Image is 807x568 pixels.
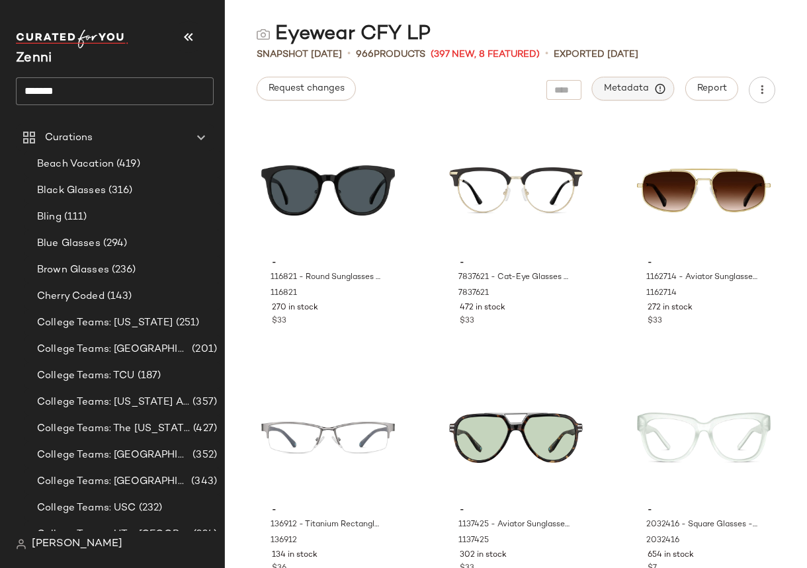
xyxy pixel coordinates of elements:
[268,83,345,94] span: Request changes
[45,130,93,145] span: Curations
[603,83,663,95] span: Metadata
[37,342,189,357] span: College Teams: [GEOGRAPHIC_DATA]
[37,448,190,463] span: College Teams: [GEOGRAPHIC_DATA]
[648,315,662,327] span: $33
[37,474,189,489] span: College Teams: [GEOGRAPHIC_DATA][US_STATE]
[37,315,173,331] span: College Teams: [US_STATE]
[37,157,114,172] span: Beach Vacation
[272,505,384,516] span: -
[257,48,342,61] span: Snapshot [DATE]
[173,315,200,331] span: (251)
[271,272,383,284] span: 116821 - Round Sunglasses - Black - [MEDICAL_DATA]
[189,474,217,489] span: (343)
[37,527,191,542] span: College Teams: UT - [GEOGRAPHIC_DATA]
[685,77,738,101] button: Report
[637,376,771,499] img: 2032416-eyeglasses-front-view.jpg
[272,549,318,561] span: 134 in stock
[271,535,297,547] span: 136912
[191,527,217,542] span: (224)
[460,315,474,327] span: $33
[646,288,677,300] span: 1162714
[646,535,679,547] span: 2032416
[356,50,374,60] span: 966
[37,236,101,251] span: Blue Glasses
[191,421,217,436] span: (427)
[637,129,771,252] img: 1162714-sunglasses-front-view.jpg
[648,302,693,314] span: 272 in stock
[32,536,122,552] span: [PERSON_NAME]
[648,505,760,516] span: -
[257,77,356,101] button: Request changes
[697,83,727,94] span: Report
[271,519,383,531] span: 136912 - Titanium Rectangle Glasses - Gray - Titanium
[460,505,572,516] span: -
[257,21,431,48] div: Eyewear CFY LP
[646,519,759,531] span: 2032416 - Square Glasses - Lagoon - Plastic
[458,535,489,547] span: 1137425
[136,501,163,516] span: (232)
[37,263,109,278] span: Brown Glasses
[592,77,675,101] button: Metadata
[114,157,140,172] span: (419)
[16,539,26,549] img: svg%3e
[449,376,583,499] img: 1137425-sunglasses-front-view.jpg
[648,257,760,269] span: -
[460,549,507,561] span: 302 in stock
[37,289,105,304] span: Cherry Coded
[37,501,136,516] span: College Teams: USC
[106,183,133,198] span: (316)
[356,48,425,61] div: Products
[37,183,106,198] span: Black Glasses
[271,288,297,300] span: 116821
[62,210,87,225] span: (111)
[189,342,217,357] span: (201)
[648,549,694,561] span: 654 in stock
[105,289,132,304] span: (143)
[458,288,489,300] span: 7837621
[554,48,638,61] p: Exported [DATE]
[16,52,52,65] span: Current Company Name
[272,257,384,269] span: -
[16,30,128,48] img: cfy_white_logo.C9jOOHJF.svg
[431,48,540,61] span: (397 New, 8 Featured)
[261,129,395,252] img: 116821-sunglasses-front-view.jpg
[272,315,286,327] span: $33
[37,395,190,410] span: College Teams: [US_STATE] A&M
[135,368,161,384] span: (187)
[257,28,270,41] img: svg%3e
[449,129,583,252] img: 7837621-eyeglasses-front-view.jpg
[646,272,759,284] span: 1162714 - Aviator Sunglasses - Gold - Stainless Steel
[460,257,572,269] span: -
[261,376,395,499] img: 136912-eyeglasses-front-view.jpg
[109,263,136,278] span: (236)
[272,302,318,314] span: 270 in stock
[458,519,571,531] span: 1137425 - Aviator Sunglasses - Tortoiseshell - Mixed
[37,368,135,384] span: College Teams: TCU
[347,46,351,62] span: •
[458,272,571,284] span: 7837621 - Cat-Eye Glasses - Black - Mixed
[190,448,217,463] span: (352)
[545,46,548,62] span: •
[101,236,128,251] span: (294)
[460,302,505,314] span: 472 in stock
[190,395,217,410] span: (357)
[37,421,191,436] span: College Teams: The [US_STATE] State
[37,210,62,225] span: Bling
